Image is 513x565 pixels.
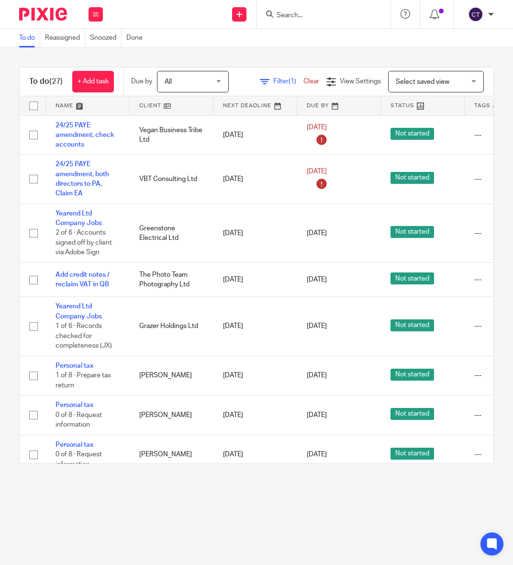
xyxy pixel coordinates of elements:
a: Add credit notes / reclaim VAT in QB [56,271,110,288]
span: [DATE] [307,373,327,379]
a: 24/25 PAYE amendment, both directors to PA, Claim EA [56,161,109,197]
td: [PERSON_NAME] [130,435,213,474]
span: Select saved view [396,79,449,85]
span: 0 of 8 · Request information [56,451,102,468]
span: 1 of 6 · Records checked for completeness (JX) [56,323,112,349]
span: [DATE] [307,323,327,330]
span: (27) [49,78,63,85]
span: Not started [390,128,434,140]
td: Grazer Holdings Ltd [130,297,213,356]
span: [DATE] [307,412,327,418]
span: Not started [390,272,434,284]
a: Done [126,29,147,47]
span: 0 of 8 · Request information [56,412,102,429]
span: View Settings [340,78,381,85]
span: [DATE] [307,276,327,283]
td: [DATE] [213,435,297,474]
img: svg%3E [468,7,483,22]
td: [DATE] [213,263,297,297]
span: [DATE] [307,451,327,458]
span: 1 of 8 · Prepare tax return [56,372,111,389]
td: [PERSON_NAME] [130,395,213,435]
td: VBT Consulting Ltd [130,155,213,203]
span: [DATE] [307,230,327,237]
td: The Photo Team Photography Ltd [130,263,213,297]
td: [DATE] [213,115,297,155]
a: Reassigned [45,29,85,47]
a: + Add task [72,71,114,92]
span: Not started [390,408,434,420]
td: [DATE] [213,356,297,395]
a: Personal tax [56,402,93,408]
span: Not started [390,172,434,184]
span: [DATE] [307,168,327,175]
a: 24/25 PAYE amendment, check accounts [56,122,114,148]
span: 2 of 6 · Accounts signed off by client via Adobe Sign [56,230,112,256]
td: [DATE] [213,395,297,435]
input: Search [276,11,362,20]
td: [DATE] [213,297,297,356]
a: Clear [303,78,319,85]
h1: To do [29,77,63,87]
span: Tags [474,103,491,108]
a: Personal tax [56,441,93,448]
img: Pixie [19,8,67,21]
td: Vegan Business Tribe Ltd [130,115,213,155]
td: [PERSON_NAME] [130,356,213,395]
span: Not started [390,226,434,238]
span: Not started [390,319,434,331]
span: Filter [273,78,303,85]
td: [DATE] [213,155,297,203]
span: All [165,79,172,85]
span: (1) [289,78,296,85]
span: [DATE] [307,124,327,131]
a: Snoozed [90,29,122,47]
a: To do [19,29,40,47]
a: Yearend Ltd Company Jobs [56,303,102,319]
span: Not started [390,369,434,381]
td: Greenstone Electrical Ltd [130,203,213,262]
span: Not started [390,448,434,460]
a: Yearend Ltd Company Jobs [56,210,102,226]
a: Personal tax [56,362,93,369]
td: [DATE] [213,203,297,262]
p: Due by [131,77,152,86]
